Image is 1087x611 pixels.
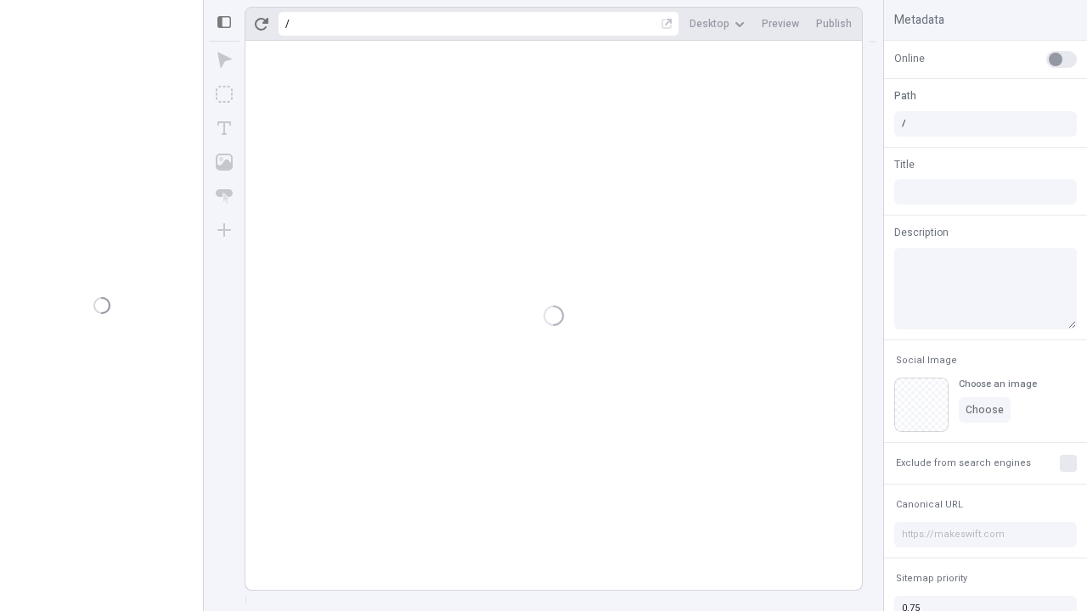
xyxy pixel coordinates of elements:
span: Desktop [690,17,729,31]
input: https://makeswift.com [894,522,1077,547]
button: Image [209,147,239,177]
button: Choose [959,397,1011,423]
button: Preview [755,11,806,36]
span: Choose [966,403,1004,417]
span: Publish [816,17,852,31]
span: Sitemap priority [896,572,967,585]
span: Path [894,88,916,104]
span: Online [894,51,925,66]
button: Exclude from search engines [893,453,1034,474]
span: Preview [762,17,799,31]
button: Canonical URL [893,495,966,515]
button: Box [209,79,239,109]
span: Title [894,157,915,172]
button: Sitemap priority [893,569,971,589]
button: Text [209,113,239,143]
button: Desktop [683,11,752,36]
span: Description [894,225,949,240]
button: Social Image [893,350,960,371]
span: Exclude from search engines [896,457,1031,469]
div: / [285,17,290,31]
span: Canonical URL [896,498,963,511]
span: Social Image [896,354,957,367]
button: Publish [809,11,859,36]
div: Choose an image [959,378,1037,390]
button: Button [209,181,239,211]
